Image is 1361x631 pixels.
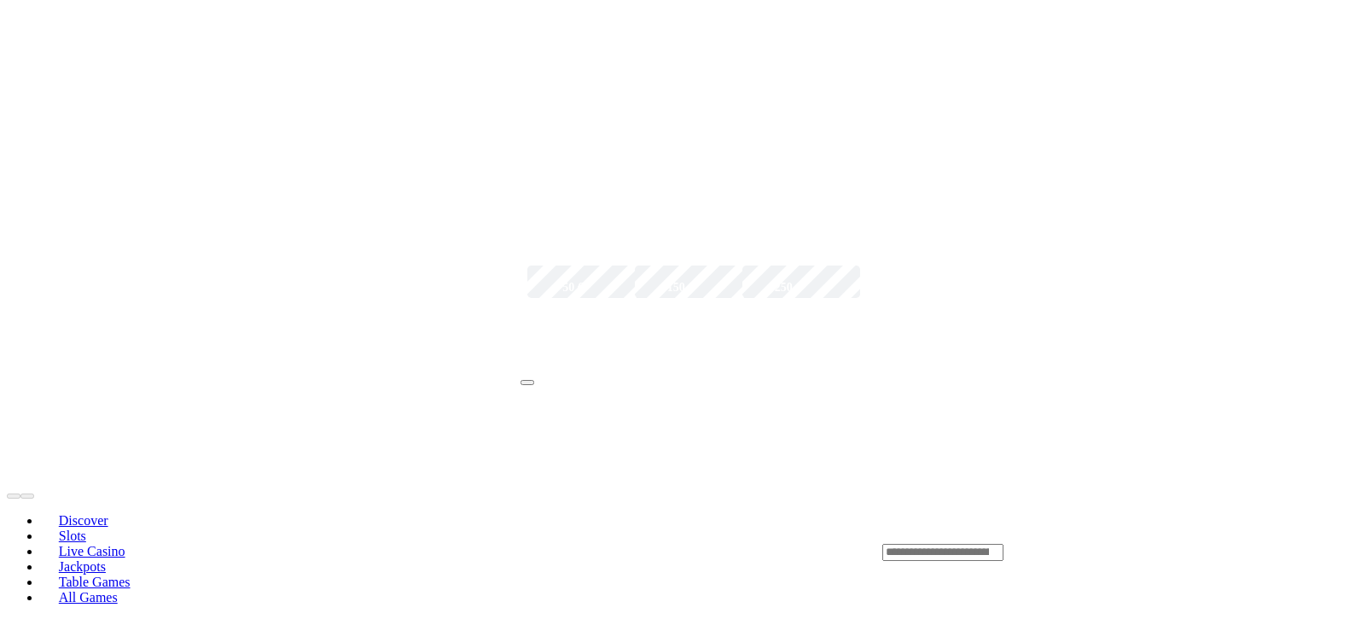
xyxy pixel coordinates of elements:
div: Get 200 FREE SPINS [573,190,788,210]
span: Slots [52,529,93,543]
span: All Games [52,590,125,605]
span: Discover [52,513,115,528]
div: 200 [649,164,711,184]
a: Jackpots [41,554,124,580]
label: 250 € [738,263,838,313]
a: All Games [41,585,135,611]
span: Table Games [52,575,137,589]
a: Table Games [41,570,148,595]
span: € [723,333,728,349]
span: welcome_offer.pnp_form.footer_top [521,424,840,434]
a: Live Casino [41,539,142,564]
input: Search [882,544,1003,561]
button: next slide [20,494,34,499]
span: Live Casino [52,544,132,558]
span: Jackpots [52,559,113,574]
label: 50 € [523,263,623,313]
a: Discover [41,508,125,534]
button: prev slide [7,494,20,499]
span: welcome_offer.pnp_form_submit_btn [526,379,833,413]
span: € [534,374,539,384]
a: Slots [41,523,104,549]
button: welcome_offer.pnp_form_submit_btn [521,378,840,414]
nav: Lobby [7,484,848,619]
label: 150 € [631,263,730,313]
